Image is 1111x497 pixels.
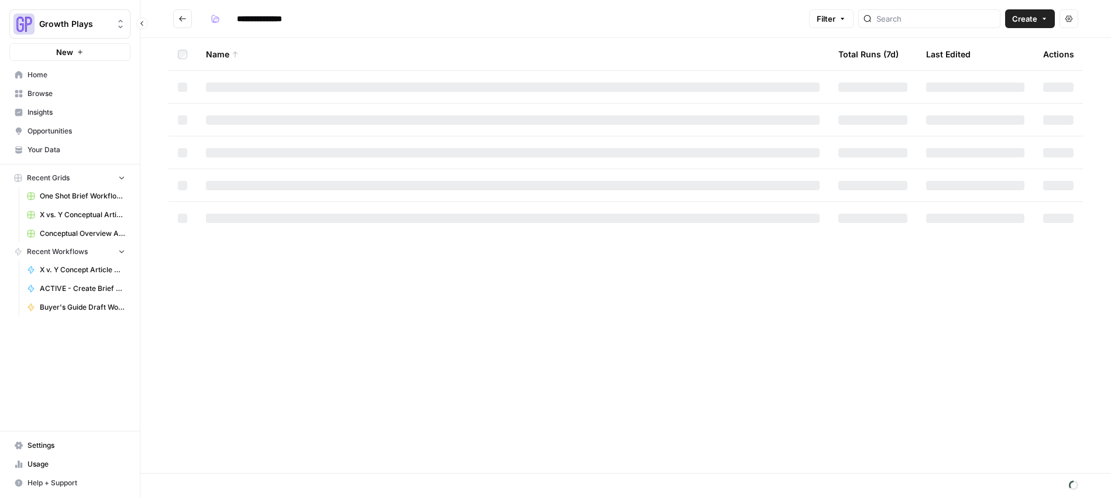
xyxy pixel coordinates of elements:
span: X v. Y Concept Article Generator [40,265,125,275]
a: Buyer's Guide Draft Workflow [22,298,130,317]
div: Total Runs (7d) [838,38,899,70]
span: New [56,46,73,58]
span: Create [1012,13,1037,25]
span: Settings [27,440,125,451]
a: X v. Y Concept Article Generator [22,261,130,279]
a: Browse [9,84,130,103]
a: Usage [9,455,130,474]
span: Growth Plays [39,18,110,30]
button: Filter [809,9,854,28]
button: Go back [173,9,192,28]
span: X vs. Y Conceptual Articles [40,210,125,220]
span: Help + Support [27,478,125,488]
span: ACTIVE - Create Brief Workflow [40,283,125,294]
span: Opportunities [27,126,125,136]
a: ACTIVE - Create Brief Workflow [22,279,130,298]
a: Opportunities [9,122,130,140]
span: Conceptual Overview Article Grid [40,228,125,239]
span: Recent Grids [27,173,70,183]
a: Home [9,66,130,84]
a: X vs. Y Conceptual Articles [22,205,130,224]
span: Browse [27,88,125,99]
span: Your Data [27,145,125,155]
span: One Shot Brief Workflow Grid [40,191,125,201]
input: Search [876,13,995,25]
div: Name [206,38,820,70]
span: Buyer's Guide Draft Workflow [40,302,125,313]
button: Workspace: Growth Plays [9,9,130,39]
button: Help + Support [9,474,130,492]
div: Actions [1043,38,1074,70]
button: New [9,43,130,61]
span: Filter [817,13,835,25]
span: Recent Workflows [27,246,88,257]
div: Last Edited [926,38,971,70]
button: Recent Grids [9,169,130,187]
img: Growth Plays Logo [13,13,35,35]
span: Usage [27,459,125,469]
button: Recent Workflows [9,243,130,261]
a: Your Data [9,140,130,159]
a: One Shot Brief Workflow Grid [22,187,130,205]
span: Insights [27,107,125,118]
span: Home [27,70,125,80]
a: Insights [9,103,130,122]
a: Conceptual Overview Article Grid [22,224,130,243]
a: Settings [9,436,130,455]
button: Create [1005,9,1055,28]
